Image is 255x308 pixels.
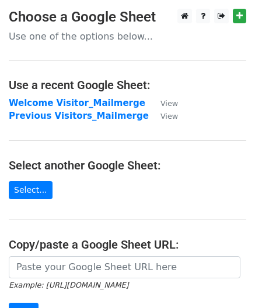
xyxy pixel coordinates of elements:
h4: Copy/paste a Google Sheet URL: [9,238,246,252]
a: Welcome Visitor_Mailmerge [9,98,145,108]
input: Paste your Google Sheet URL here [9,256,240,278]
small: View [160,112,178,121]
a: Select... [9,181,53,199]
h3: Choose a Google Sheet [9,9,246,26]
a: View [149,111,178,121]
a: View [149,98,178,108]
p: Use one of the options below... [9,30,246,43]
h4: Use a recent Google Sheet: [9,78,246,92]
small: Example: [URL][DOMAIN_NAME] [9,281,128,289]
h4: Select another Google Sheet: [9,158,246,172]
small: View [160,99,178,108]
a: Previous Visitors_Mailmerge [9,111,149,121]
